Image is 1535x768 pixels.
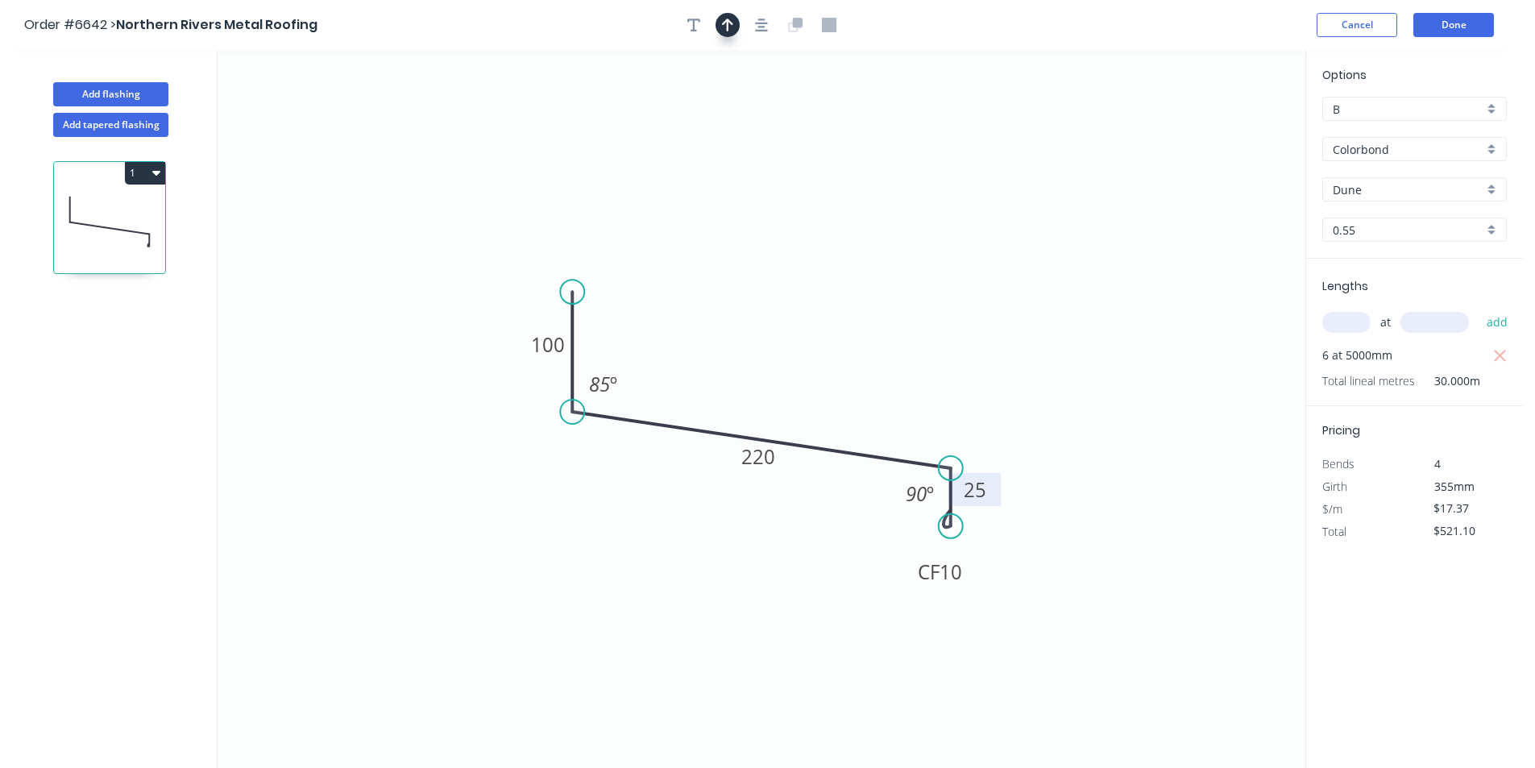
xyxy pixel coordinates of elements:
[1322,422,1360,438] span: Pricing
[1479,309,1516,336] button: add
[53,113,168,137] button: Add tapered flashing
[906,480,927,507] tspan: 90
[940,558,962,585] tspan: 10
[1322,67,1367,83] span: Options
[918,558,940,585] tspan: CF
[1322,278,1368,294] span: Lengths
[1434,456,1441,471] span: 4
[218,50,1305,768] svg: 0
[125,162,165,185] button: 1
[610,371,617,397] tspan: º
[53,82,168,106] button: Add flashing
[741,443,775,470] tspan: 220
[1317,13,1397,37] button: Cancel
[1333,181,1483,198] input: Colour
[24,15,116,34] span: Order #6642 >
[116,15,317,34] span: Northern Rivers Metal Roofing
[1413,13,1494,37] button: Done
[1333,101,1483,118] input: Price level
[1322,344,1392,367] span: 6 at 5000mm
[1322,456,1355,471] span: Bends
[531,331,565,358] tspan: 100
[1333,222,1483,239] input: Thickness
[589,371,610,397] tspan: 85
[964,476,986,503] tspan: 25
[1322,501,1342,517] span: $/m
[1434,479,1475,494] span: 355mm
[1380,311,1391,334] span: at
[1322,524,1346,539] span: Total
[1415,370,1480,392] span: 30.000m
[1333,141,1483,158] input: Material
[1322,370,1415,392] span: Total lineal metres
[1322,479,1347,494] span: Girth
[927,480,934,507] tspan: º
